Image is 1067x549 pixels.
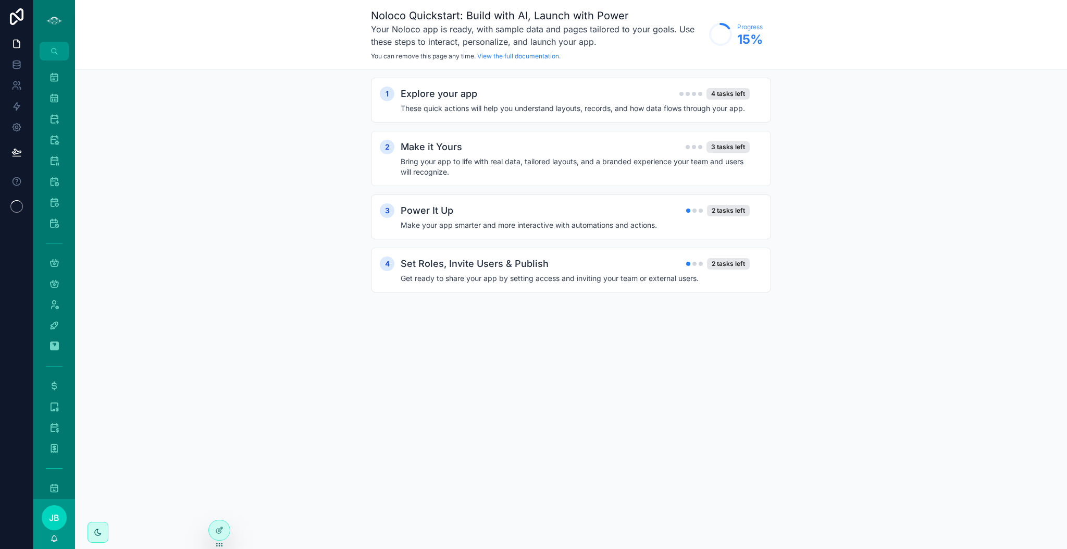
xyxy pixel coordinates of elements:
h3: Your Noloco app is ready, with sample data and pages tailored to your goals. Use these steps to i... [371,23,704,48]
span: 15 % [737,31,763,48]
span: You can remove this page any time. [371,52,476,60]
div: scrollable content [33,60,75,499]
img: App logo [46,13,63,29]
h1: Noloco Quickstart: Build with AI, Launch with Power [371,8,704,23]
span: JB [49,511,59,524]
span: Progress [737,23,763,31]
a: View the full documentation. [477,52,561,60]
